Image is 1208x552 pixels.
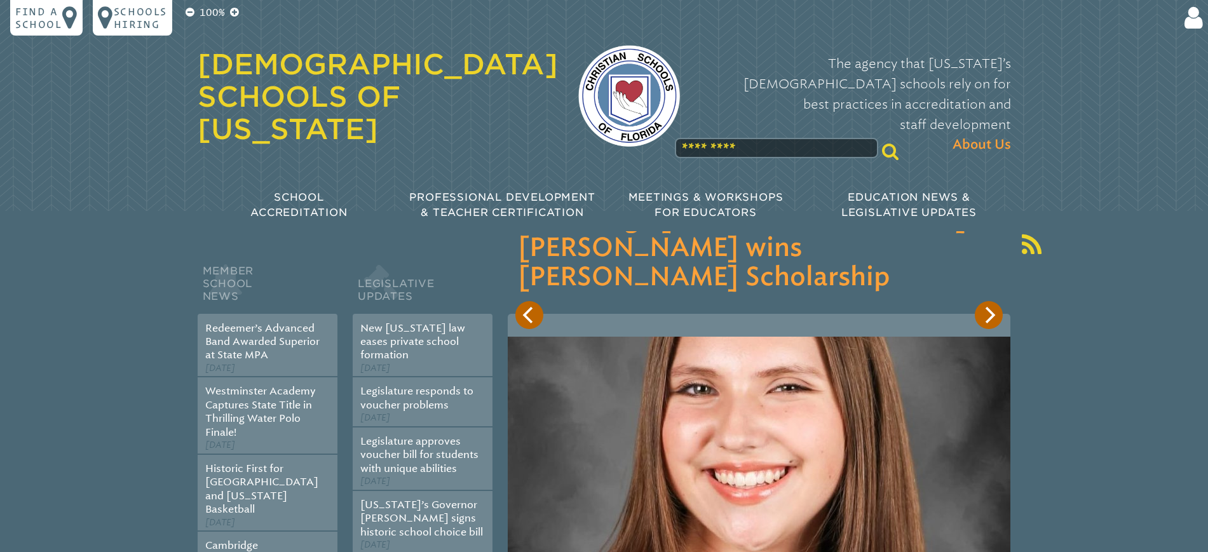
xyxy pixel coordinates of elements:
span: [DATE] [205,517,235,528]
span: [DATE] [205,363,235,374]
a: [DEMOGRAPHIC_DATA] Schools of [US_STATE] [198,48,558,145]
a: Legislature responds to voucher problems [360,385,473,410]
a: New [US_STATE] law eases private school formation [360,322,465,361]
span: [DATE] [360,412,390,423]
span: Education News & Legislative Updates [841,191,977,219]
span: School Accreditation [250,191,347,219]
span: [DATE] [360,363,390,374]
img: csf-logo-web-colors.png [578,45,680,147]
p: The agency that [US_STATE]’s [DEMOGRAPHIC_DATA] schools rely on for best practices in accreditati... [700,53,1011,155]
h2: Member School News [198,262,337,314]
span: About Us [953,135,1011,155]
button: Previous [515,301,543,329]
p: 100% [197,5,227,20]
p: Find a school [15,5,62,30]
span: [DATE] [205,440,235,450]
a: Redeemer’s Advanced Band Awarded Superior at State MPA [205,322,320,361]
h3: Cambridge [DEMOGRAPHIC_DATA][PERSON_NAME] wins [PERSON_NAME] Scholarship [518,205,1000,292]
p: Schools Hiring [114,5,167,30]
a: Legislature approves voucher bill for students with unique abilities [360,435,478,475]
a: [US_STATE]’s Governor [PERSON_NAME] signs historic school choice bill [360,499,483,538]
span: [DATE] [360,476,390,487]
button: Next [975,301,1003,329]
h2: Legislative Updates [353,262,492,314]
a: Westminster Academy Captures State Title in Thrilling Water Polo Finale! [205,385,316,438]
a: Historic First for [GEOGRAPHIC_DATA] and [US_STATE] Basketball [205,462,318,515]
span: Meetings & Workshops for Educators [628,191,784,219]
span: Professional Development & Teacher Certification [409,191,595,219]
span: [DATE] [360,539,390,550]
